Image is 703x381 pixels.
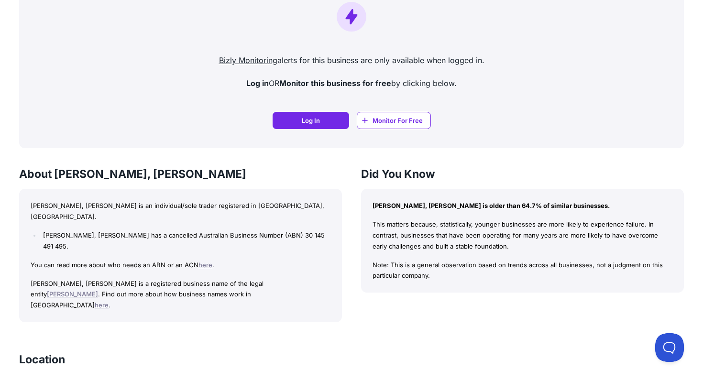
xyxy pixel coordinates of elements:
p: OR by clicking below. [27,77,676,89]
span: Log In [302,116,320,125]
p: alerts for this business are only available when logged in. [27,54,676,66]
li: [PERSON_NAME], [PERSON_NAME] has a cancelled Australian Business Number (ABN) 30 145 491 495. [41,230,330,252]
a: Bizly Monitoring [219,55,277,65]
strong: Log in [246,78,269,88]
a: Log In [273,112,349,129]
a: Monitor For Free [357,112,431,129]
p: This matters because, statistically, younger businesses are more likely to experience failure. In... [373,219,672,251]
p: You can read more about who needs an ABN or an ACN . [31,260,330,271]
a: here [198,261,212,269]
h3: About [PERSON_NAME], [PERSON_NAME] [19,167,342,181]
p: [PERSON_NAME], [PERSON_NAME] is a registered business name of the legal entity . Find out more ab... [31,278,330,311]
a: [PERSON_NAME] [47,290,98,298]
strong: Monitor this business for free [279,78,391,88]
iframe: Toggle Customer Support [655,333,684,362]
a: here [95,301,109,309]
span: Monitor For Free [373,116,423,125]
h3: Location [19,353,65,367]
p: Note: This is a general observation based on trends across all businesses, not a judgment on this... [373,260,672,282]
p: [PERSON_NAME], [PERSON_NAME] is an individual/sole trader registered in [GEOGRAPHIC_DATA], [GEOGR... [31,200,330,222]
h3: Did You Know [361,167,684,181]
p: [PERSON_NAME], [PERSON_NAME] is older than 64.7% of similar businesses. [373,200,672,211]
